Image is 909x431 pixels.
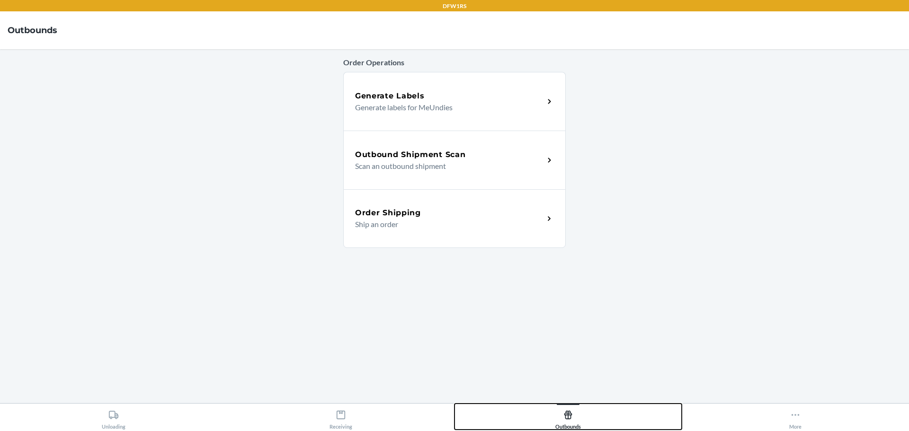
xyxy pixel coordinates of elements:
p: Order Operations [343,57,566,68]
div: Receiving [330,406,352,430]
button: Outbounds [454,404,682,430]
h4: Outbounds [8,24,57,36]
a: Outbound Shipment ScanScan an outbound shipment [343,131,566,189]
button: More [682,404,909,430]
p: DFW1RS [443,2,466,10]
h5: Generate Labels [355,90,425,102]
div: Unloading [102,406,125,430]
p: Scan an outbound shipment [355,160,536,172]
a: Order ShippingShip an order [343,189,566,248]
p: Generate labels for MeUndies [355,102,536,113]
p: Ship an order [355,219,536,230]
a: Generate LabelsGenerate labels for MeUndies [343,72,566,131]
h5: Order Shipping [355,207,421,219]
button: Receiving [227,404,454,430]
h5: Outbound Shipment Scan [355,149,465,160]
div: More [789,406,802,430]
div: Outbounds [555,406,581,430]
